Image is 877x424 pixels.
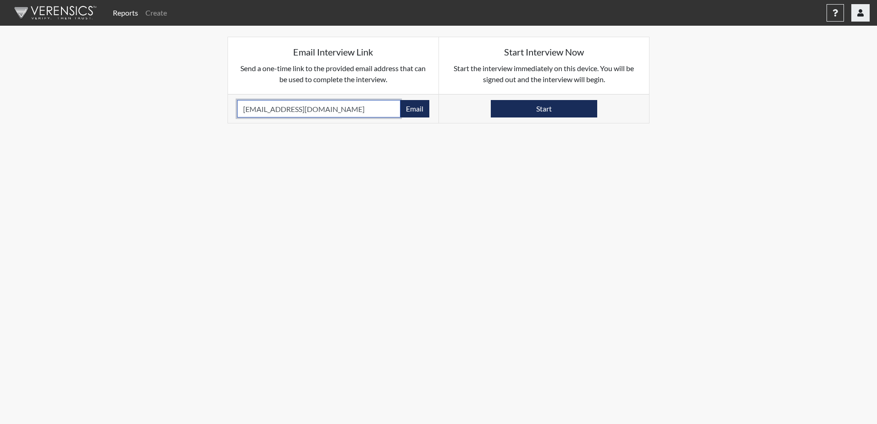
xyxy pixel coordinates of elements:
[237,100,400,117] input: Email Address
[109,4,142,22] a: Reports
[237,63,429,85] p: Send a one-time link to the provided email address that can be used to complete the interview.
[400,100,429,117] button: Email
[237,46,429,57] h5: Email Interview Link
[448,46,640,57] h5: Start Interview Now
[142,4,171,22] a: Create
[491,100,597,117] button: Start
[448,63,640,85] p: Start the interview immediately on this device. You will be signed out and the interview will begin.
